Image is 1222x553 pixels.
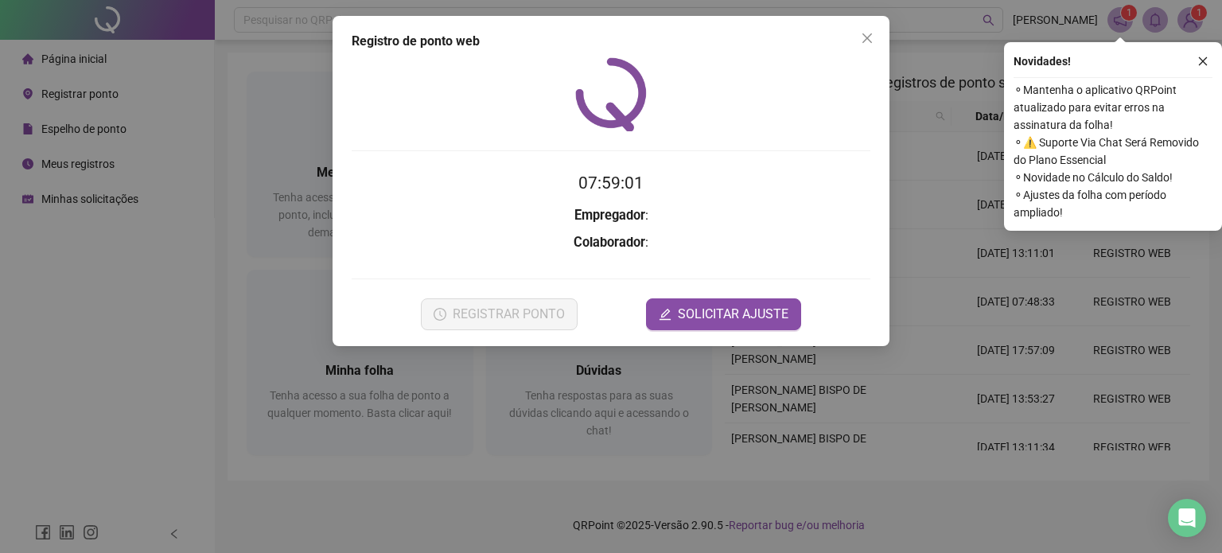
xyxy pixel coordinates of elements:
[352,205,870,226] h3: :
[861,32,874,45] span: close
[659,308,671,321] span: edit
[1014,169,1212,186] span: ⚬ Novidade no Cálculo do Saldo!
[1197,56,1208,67] span: close
[574,235,645,250] strong: Colaborador
[421,298,578,330] button: REGISTRAR PONTO
[1014,53,1071,70] span: Novidades !
[1168,499,1206,537] div: Open Intercom Messenger
[575,57,647,131] img: QRPoint
[678,305,788,324] span: SOLICITAR AJUSTE
[574,208,645,223] strong: Empregador
[854,25,880,51] button: Close
[1014,134,1212,169] span: ⚬ ⚠️ Suporte Via Chat Será Removido do Plano Essencial
[1014,186,1212,221] span: ⚬ Ajustes da folha com período ampliado!
[352,232,870,253] h3: :
[646,298,801,330] button: editSOLICITAR AJUSTE
[578,173,644,193] time: 07:59:01
[1014,81,1212,134] span: ⚬ Mantenha o aplicativo QRPoint atualizado para evitar erros na assinatura da folha!
[352,32,870,51] div: Registro de ponto web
